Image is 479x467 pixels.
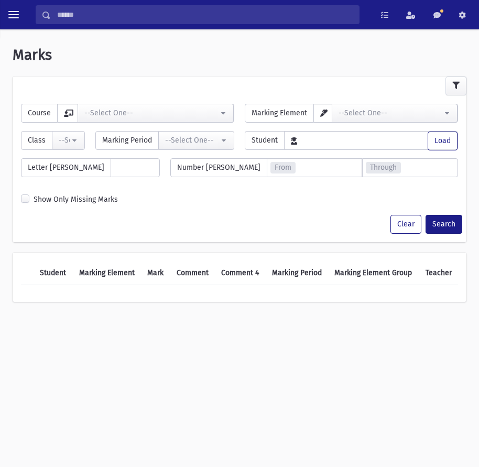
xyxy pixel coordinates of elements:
div: --Select One-- [84,107,219,118]
button: toggle menu [4,5,23,24]
th: Comment 4 [215,261,266,285]
span: From [270,162,296,173]
span: Marking Element [245,104,314,123]
th: Marking Element Group [328,261,419,285]
th: Mark [141,261,170,285]
button: --Select One-- [78,104,234,123]
th: Marking Period [266,261,329,285]
button: --Select One-- [158,131,234,150]
th: Student [34,261,72,285]
th: Teacher [419,261,459,285]
div: --Select One-- [165,135,219,146]
span: Number [PERSON_NAME] [170,158,267,177]
th: Marking Element [73,261,141,285]
label: Show Only Missing Marks [34,194,118,205]
span: Class [21,131,52,150]
div: --Select One-- [339,107,442,118]
button: --Select One-- [52,131,85,150]
button: --Select One-- [332,104,458,123]
button: Clear [390,215,421,234]
button: Search [426,215,462,234]
span: Marks [13,46,52,63]
span: Course [21,104,58,123]
span: Marking Period [95,131,159,150]
input: Search [51,5,359,24]
span: Through [366,162,401,173]
th: Comment [170,261,215,285]
span: Letter [PERSON_NAME] [21,158,111,177]
div: --Select One-- [59,135,70,146]
button: Load [428,132,458,150]
span: Student [245,131,285,150]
